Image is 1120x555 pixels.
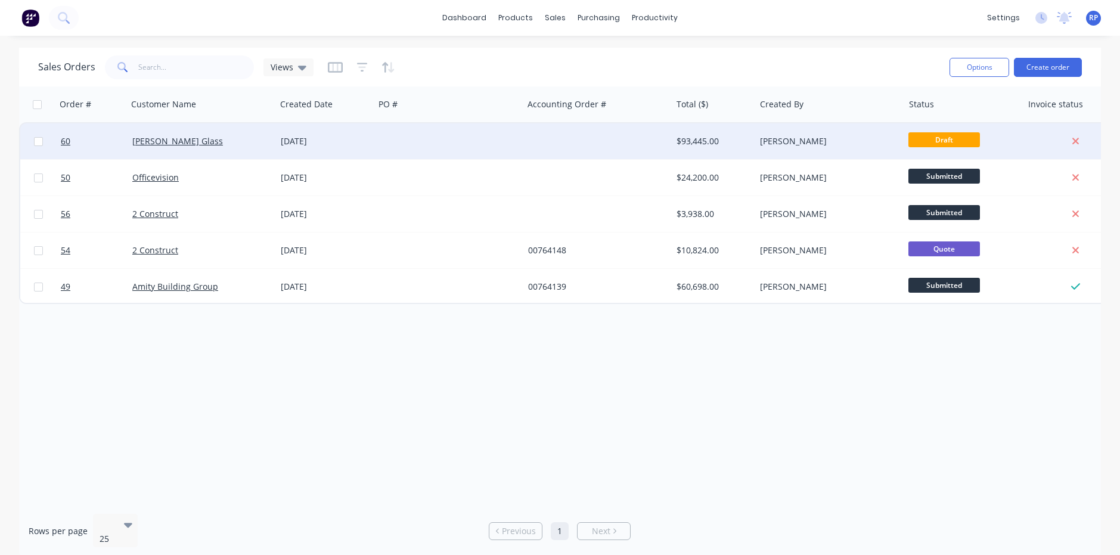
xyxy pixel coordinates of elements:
[281,135,370,147] div: [DATE]
[592,525,610,537] span: Next
[760,98,803,110] div: Created By
[677,98,708,110] div: Total ($)
[908,278,980,293] span: Submitted
[528,244,660,256] div: 00764148
[908,169,980,184] span: Submitted
[131,98,196,110] div: Customer Name
[61,232,132,268] a: 54
[61,244,70,256] span: 54
[61,135,70,147] span: 60
[981,9,1026,27] div: settings
[760,244,892,256] div: [PERSON_NAME]
[677,172,747,184] div: $24,200.00
[280,98,333,110] div: Created Date
[21,9,39,27] img: Factory
[61,269,132,305] a: 49
[29,525,88,537] span: Rows per page
[677,208,747,220] div: $3,938.00
[760,172,892,184] div: [PERSON_NAME]
[626,9,684,27] div: productivity
[677,135,747,147] div: $93,445.00
[281,244,370,256] div: [DATE]
[572,9,626,27] div: purchasing
[132,172,179,183] a: Officevision
[100,533,114,545] div: 25
[281,208,370,220] div: [DATE]
[61,208,70,220] span: 56
[281,172,370,184] div: [DATE]
[760,208,892,220] div: [PERSON_NAME]
[760,135,892,147] div: [PERSON_NAME]
[908,205,980,220] span: Submitted
[909,98,934,110] div: Status
[1014,58,1082,77] button: Create order
[502,525,536,537] span: Previous
[61,196,132,232] a: 56
[61,172,70,184] span: 50
[1028,98,1083,110] div: Invoice status
[489,525,542,537] a: Previous page
[578,525,630,537] a: Next page
[908,241,980,256] span: Quote
[132,135,223,147] a: [PERSON_NAME] Glass
[61,281,70,293] span: 49
[378,98,398,110] div: PO #
[132,244,178,256] a: 2 Construct
[528,98,606,110] div: Accounting Order #
[1089,13,1098,23] span: RP
[38,61,95,73] h1: Sales Orders
[281,281,370,293] div: [DATE]
[132,281,218,292] a: Amity Building Group
[271,61,293,73] span: Views
[61,160,132,196] a: 50
[132,208,178,219] a: 2 Construct
[528,281,660,293] div: 00764139
[551,522,569,540] a: Page 1 is your current page
[492,9,539,27] div: products
[138,55,255,79] input: Search...
[950,58,1009,77] button: Options
[677,281,747,293] div: $60,698.00
[677,244,747,256] div: $10,824.00
[60,98,91,110] div: Order #
[484,522,635,540] ul: Pagination
[539,9,572,27] div: sales
[436,9,492,27] a: dashboard
[760,281,892,293] div: [PERSON_NAME]
[61,123,132,159] a: 60
[908,132,980,147] span: Draft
